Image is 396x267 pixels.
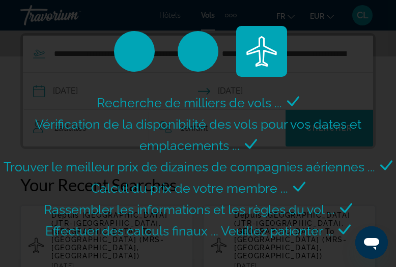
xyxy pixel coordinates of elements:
span: Vérification de la disponibilité des vols pour vos dates et emplacements ... [35,116,361,153]
span: Effectuer des calculs finaux ... Veuillez patienter ... [45,223,333,239]
span: Recherche de milliers de vols ... [97,95,282,110]
iframe: Bouton de lancement de la fenêtre de messagerie [355,226,388,259]
span: Calcul du prix de votre membre ... [91,181,288,196]
span: Rassembler les informations et les règles du vol ... [44,202,335,217]
span: Trouver le meilleur prix de dizaines de compagnies aériennes ... [4,159,375,174]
